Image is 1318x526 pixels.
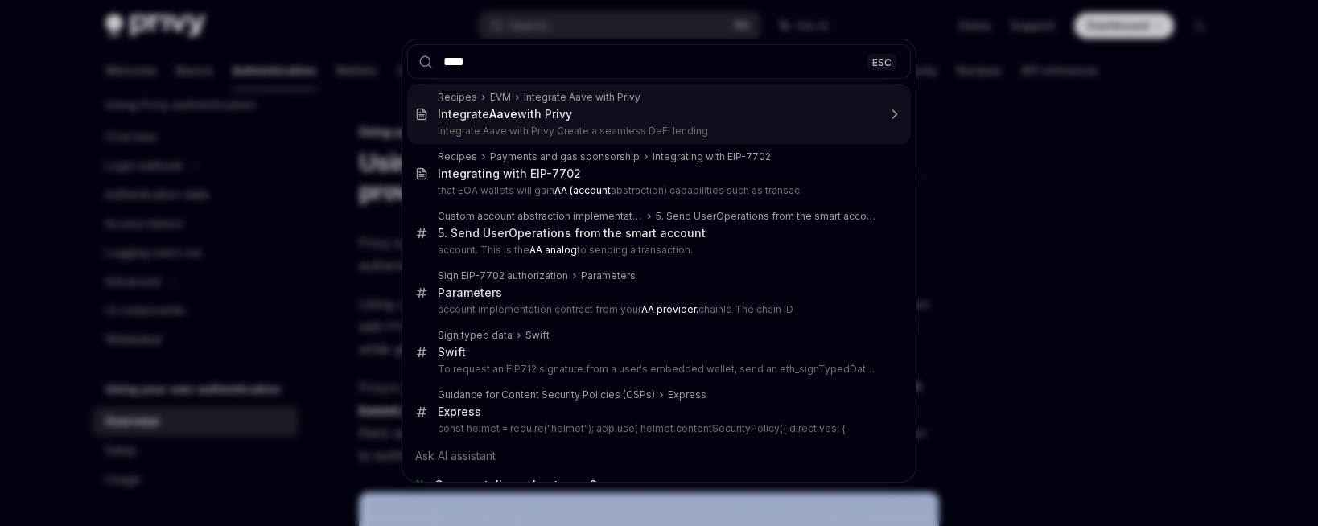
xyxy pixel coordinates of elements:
span: Can you tell me about aave? [435,477,596,493]
p: const helmet = require("helmet"); app.use( helmet.contentSecurityPolicy({ directives: { [438,422,877,435]
b: AA provider. [641,303,698,315]
div: Parameters [581,269,636,282]
div: Swift [525,329,550,342]
p: To request an EIP712 signature from a user's embedded wallet, send an eth_signTypedData_v4 JSON- [438,363,877,376]
p: Integrate Aave with Privy Create a seamless DeFi lending [438,125,877,138]
p: that EOA wallets will gain abstraction) capabilities such as transac [438,184,877,197]
div: Integrate with Privy [438,107,572,121]
div: Recipes [438,150,477,163]
b: Aave [489,107,517,121]
b: AA analog [529,244,577,256]
b: AA (account [554,184,611,196]
div: ESC [867,53,896,70]
div: EVM [490,91,511,104]
div: Sign typed data [438,329,513,342]
div: Payments and gas sponsorship [490,150,640,163]
div: 5. Send UserOperations from the smart account [438,226,706,240]
div: Custom account abstraction implementation [438,210,643,223]
div: Sign EIP-7702 authorization [438,269,568,282]
p: account. This is the to sending a transaction. [438,244,877,257]
div: 5. Send UserOperations from the smart account [656,210,877,223]
div: Integrate Aave with Privy [524,91,640,104]
div: Ask AI assistant [407,442,911,471]
div: Parameters [438,286,502,300]
div: Integrating with EIP-7702 [438,166,581,181]
div: Express [668,388,706,401]
div: Swift [438,345,466,360]
div: Guidance for Content Security Policies (CSPs) [438,388,655,401]
div: Recipes [438,91,477,104]
div: Express [438,405,481,419]
div: Integrating with EIP-7702 [653,150,771,163]
p: account implementation contract from your chainId The chain ID [438,303,877,316]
